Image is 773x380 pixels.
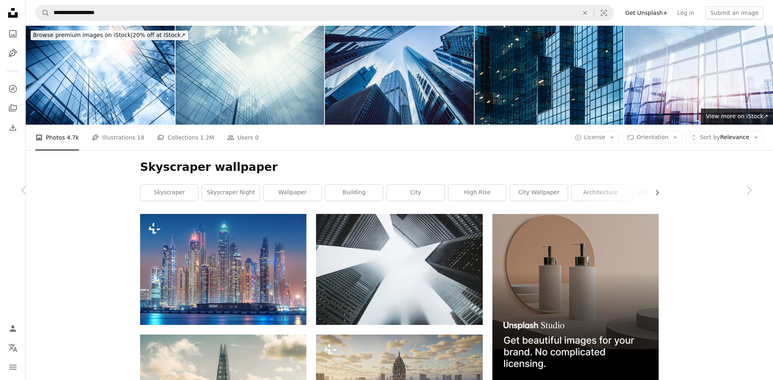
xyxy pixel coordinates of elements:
button: Orientation [622,131,682,144]
a: building [325,185,383,201]
span: 0 [255,133,258,142]
a: high rise [449,185,506,201]
form: Find visuals sitewide [35,5,614,21]
img: low angle photography of building [316,214,482,325]
a: View more on iStock↗ [701,109,773,125]
a: Illustrations 18 [92,125,144,150]
button: Sort byRelevance [686,131,763,144]
span: Relevance [700,134,749,142]
span: License [584,134,606,140]
span: Sort by [700,134,720,140]
a: Next [725,152,773,229]
h1: Skyscraper wallpaper [140,160,659,175]
span: View more on iStock ↗ [706,113,768,119]
a: low angle photography of building [316,266,482,273]
span: 20% off at iStock ↗ [33,32,186,38]
a: architecture [572,185,629,201]
button: Visual search [594,5,614,21]
a: skyscraper night [202,185,260,201]
button: scroll list to the right [650,185,659,201]
img: file-1715714113747-b8b0561c490eimage [492,214,659,380]
button: Language [5,340,21,356]
img: view of a contemporary glass skyscraper reflecting the blue sky [26,26,175,125]
button: Search Unsplash [36,5,50,21]
button: Submit an image [705,6,763,19]
a: Users 0 [227,125,259,150]
a: skyscraper [141,185,198,201]
a: city wallpaper [510,185,568,201]
img: Chicago Urban Skyscrapers USA [325,26,474,125]
a: urban iphone wallpaper [633,185,691,201]
span: 18 [137,133,145,142]
a: Log in [672,6,699,19]
a: city [387,185,444,201]
a: Log in / Sign up [5,320,21,337]
a: Photos [5,26,21,42]
span: Browse premium images on iStock | [33,32,132,38]
img: abstract business interior double exposure [624,26,773,125]
a: Majestic city view of skyscrapers and hotel buildings in the Dubai Marina area from the palm Jume... [140,266,306,273]
span: Orientation [637,134,668,140]
button: Menu [5,359,21,375]
a: Get Unsplash+ [620,6,672,19]
a: Browse premium images on iStock|20% off at iStock↗ [26,26,193,45]
a: Illustrations [5,45,21,61]
img: Skyscraper's exterior [176,26,324,125]
a: Explore [5,81,21,97]
img: Majestic city view of skyscrapers and hotel buildings in the Dubai Marina area from the palm Jume... [140,214,306,325]
button: License [570,131,620,144]
a: wallpaper [264,185,321,201]
span: 1.2M [200,133,214,142]
button: Clear [576,5,594,21]
a: Collections [5,100,21,116]
a: Collections 1.2M [157,125,214,150]
a: Download History [5,119,21,136]
img: A modern office building detail [475,26,624,125]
